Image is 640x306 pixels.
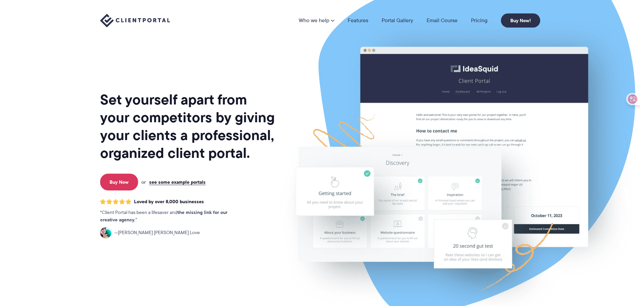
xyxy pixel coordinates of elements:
a: Who we help [299,18,334,23]
span: [PERSON_NAME] [PERSON_NAME] Love [114,229,200,236]
a: Features [348,18,368,23]
span: or [141,179,146,185]
strong: the missing link for our creative agency [100,209,227,223]
a: Buy Now! [501,13,540,28]
a: Pricing [471,18,487,23]
a: Buy Now [100,174,138,190]
a: Email Course [427,18,458,23]
span: Loved by over 8,000 businesses [134,199,204,205]
p: Client Portal has been a lifesaver and . [100,209,241,224]
a: Portal Gallery [382,18,413,23]
h1: Set yourself apart from your competitors by giving your clients a professional, organized client ... [100,91,276,162]
a: see some example portals [149,179,206,185]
